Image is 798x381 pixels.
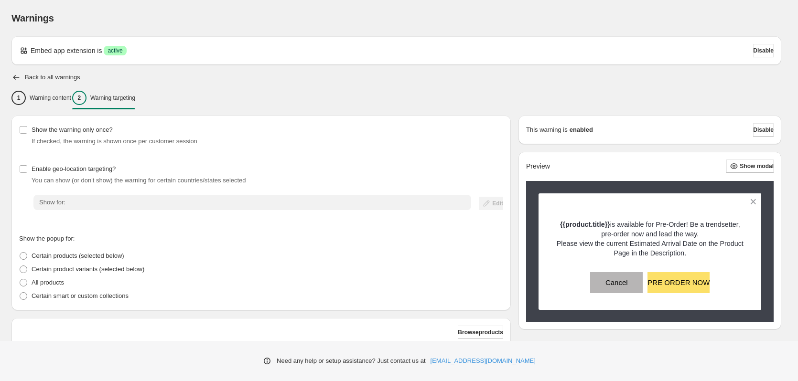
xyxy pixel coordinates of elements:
[11,91,26,105] div: 1
[726,159,774,173] button: Show modal
[526,162,550,170] h2: Preview
[458,328,503,336] span: Browse products
[32,165,116,172] span: Enable geo-location targeting?
[458,326,503,339] button: Browseproducts
[30,94,71,102] p: Warning content
[753,126,774,134] span: Disable
[590,272,643,293] button: Cancel
[19,235,75,242] span: Show the popup for:
[526,125,568,135] p: This warning is
[32,177,246,184] span: You can show (or don't show) the warning for certain countries/states selected
[108,47,122,54] span: active
[32,265,144,273] span: Certain product variants (selected below)
[11,88,71,108] button: 1Warning content
[32,278,64,287] p: All products
[431,356,536,366] a: [EMAIL_ADDRESS][DOMAIN_NAME]
[740,162,774,170] span: Show modal
[753,47,774,54] span: Disable
[32,291,129,301] p: Certain smart or custom collections
[25,74,80,81] h2: Back to all warnings
[90,94,135,102] p: Warning targeting
[560,221,610,228] strong: {{product.title}}
[753,123,774,137] button: Disable
[32,138,197,145] span: If checked, the warning is shown once per customer session
[31,46,102,55] p: Embed app extension is
[555,220,745,239] p: is available for Pre-Order! Be a trendsetter, pre-order now and lead the way.
[32,252,124,259] span: Certain products (selected below)
[72,88,135,108] button: 2Warning targeting
[647,272,710,293] button: PRE ORDER NOW
[32,126,113,133] span: Show the warning only once?
[39,199,65,206] span: Show for:
[753,44,774,57] button: Disable
[72,91,86,105] div: 2
[555,239,745,258] p: Please view the current Estimated Arrival Date on the Product Page in the Description.
[11,13,54,23] span: Warnings
[570,125,593,135] strong: enabled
